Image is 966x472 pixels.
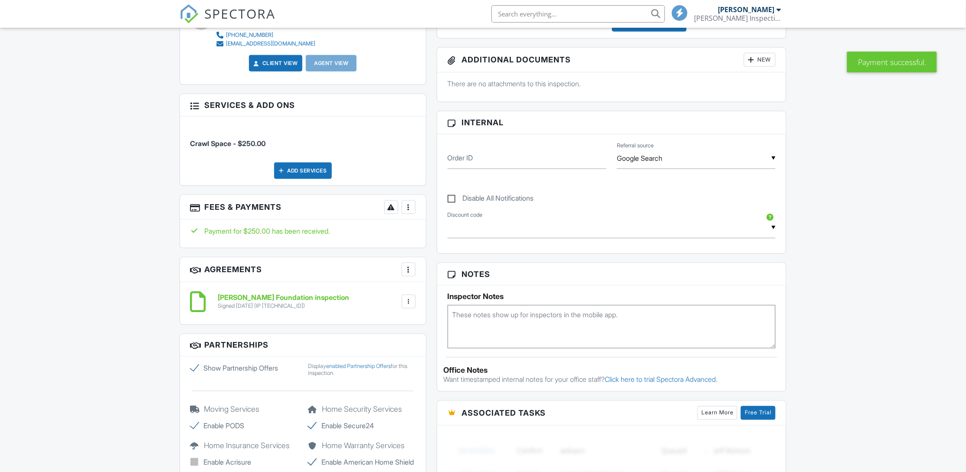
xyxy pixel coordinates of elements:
[180,257,426,282] h3: Agreements
[744,53,776,67] div: New
[448,211,483,219] label: Discount code
[274,163,332,179] div: Add Services
[308,405,416,414] h5: Home Security Services
[218,294,350,309] a: [PERSON_NAME] Foundation inspection Signed [DATE] (IP [TECHNICAL_ID])
[444,375,780,384] p: Want timestamped internal notes for your office staff?
[190,405,298,414] h5: Moving Services
[190,226,416,236] div: Payment for $250.00 has been received.
[448,194,534,205] label: Disable All Notifications
[190,123,416,155] li: Service: Crawl Space
[190,457,298,468] label: Enable Acrisure
[437,111,786,134] h3: Internal
[491,5,665,23] input: Search everything...
[216,39,316,48] a: [EMAIL_ADDRESS][DOMAIN_NAME]
[462,407,546,419] span: Associated Tasks
[448,79,776,88] p: There are no attachments to this inspection.
[326,363,391,370] a: enabled Partnership Offers
[694,14,781,23] div: Murray Inspection Services
[218,294,350,302] h6: [PERSON_NAME] Foundation inspection
[605,375,718,384] a: Click here to trial Spectora Advanced.
[190,363,298,374] label: Show Partnership Offers
[180,94,426,117] h3: Services & Add ons
[180,4,199,23] img: The Best Home Inspection Software - Spectora
[718,5,775,14] div: [PERSON_NAME]
[205,4,276,23] span: SPECTORA
[437,263,786,286] h3: Notes
[218,303,350,309] div: Signed [DATE] (IP [TECHNICAL_ID])
[308,363,416,377] div: Display for this inspection.
[448,292,776,301] h5: Inspector Notes
[190,139,266,148] span: Crawl Space - $250.00
[216,31,316,39] a: [PHONE_NUMBER]
[180,12,276,30] a: SPECTORA
[190,442,298,450] h5: Home Insurance Services
[180,334,426,357] h3: Partnerships
[190,421,298,431] label: Enable PODS
[226,32,274,39] div: [PHONE_NUMBER]
[444,366,780,375] div: Office Notes
[448,153,473,163] label: Order ID
[308,457,416,468] label: Enable American Home Shield
[252,59,298,68] a: Client View
[226,40,316,47] div: [EMAIL_ADDRESS][DOMAIN_NAME]
[847,52,937,72] div: Payment successful.
[741,406,776,420] a: Free Trial
[437,48,786,72] h3: Additional Documents
[308,421,416,431] label: Enable Secure24
[180,195,426,220] h3: Fees & Payments
[617,142,654,150] label: Referral source
[308,442,416,450] h5: Home Warranty Services
[697,406,737,420] a: Learn More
